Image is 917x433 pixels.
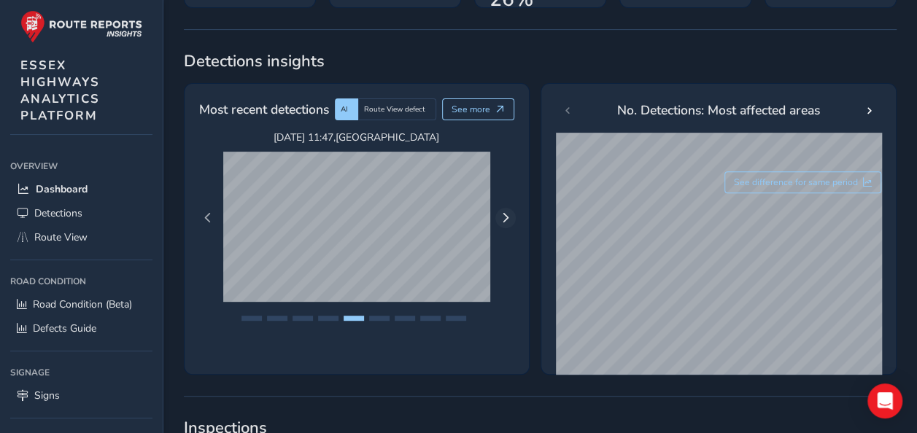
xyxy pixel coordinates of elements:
span: Defects Guide [33,321,96,335]
button: Page 5 [344,316,364,321]
span: See difference for same period [734,176,858,188]
img: rr logo [20,10,142,43]
div: Open Intercom Messenger [867,383,902,418]
a: Signs [10,383,152,407]
a: Road Condition (Beta) [10,292,152,316]
button: See difference for same period [724,171,882,193]
span: No. Detections: Most affected areas [617,101,820,120]
a: Detections [10,201,152,225]
span: ESSEX HIGHWAYS ANALYTICS PLATFORM [20,57,100,124]
span: Route View [34,230,88,244]
span: See more [452,104,490,115]
button: Page 3 [293,316,313,321]
span: Detections insights [184,50,897,72]
button: Page 7 [395,316,415,321]
span: Signs [34,389,60,402]
button: Page 4 [318,316,338,321]
span: AI [341,104,348,114]
button: Next Page [495,208,516,228]
a: Dashboard [10,177,152,201]
a: Defects Guide [10,316,152,340]
div: Overview [10,155,152,177]
div: Road Condition [10,270,152,292]
div: Signage [10,362,152,383]
button: Page 6 [369,316,390,321]
a: Route View [10,225,152,249]
span: Road Condition (Beta) [33,297,132,311]
span: Dashboard [36,182,88,196]
div: Route View defect [358,98,436,120]
button: Page 1 [241,316,262,321]
span: Most recent detections [199,100,329,119]
button: Previous Page [198,208,218,228]
span: Route View defect [364,104,425,114]
span: Detections [34,206,82,220]
button: See more [442,98,514,120]
div: AI [335,98,358,120]
button: Page 2 [267,316,287,321]
button: Page 9 [446,316,466,321]
span: [DATE] 11:47 , [GEOGRAPHIC_DATA] [223,130,490,144]
button: Page 8 [420,316,441,321]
